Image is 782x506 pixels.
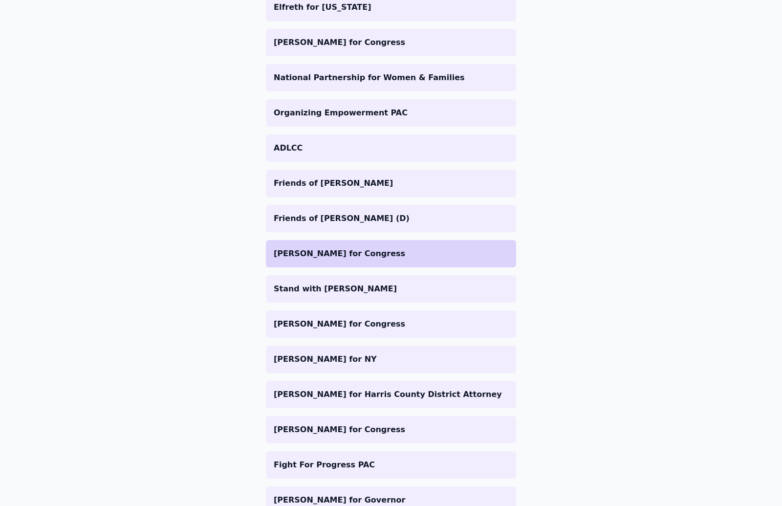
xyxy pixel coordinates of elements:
p: Friends of [PERSON_NAME] (D) [274,213,508,224]
p: Stand with [PERSON_NAME] [274,283,508,295]
p: [PERSON_NAME] for Congress [274,37,508,48]
a: Organizing Empowerment PAC [266,99,516,127]
p: [PERSON_NAME] for Governor [274,494,508,506]
p: Elfreth for [US_STATE] [274,1,508,13]
p: [PERSON_NAME] for NY [274,353,508,365]
a: [PERSON_NAME] for Harris County District Attorney [266,381,516,408]
p: Organizing Empowerment PAC [274,107,508,119]
p: [PERSON_NAME] for Harris County District Attorney [274,389,508,400]
a: [PERSON_NAME] for Congress [266,240,516,267]
a: National Partnership for Women & Families [266,64,516,91]
p: [PERSON_NAME] for Congress [274,248,508,260]
a: [PERSON_NAME] for Congress [266,416,516,443]
p: [PERSON_NAME] for Congress [274,318,508,330]
p: Friends of [PERSON_NAME] [274,177,508,189]
a: Fight For Progress PAC [266,451,516,479]
a: Stand with [PERSON_NAME] [266,275,516,303]
p: Fight For Progress PAC [274,459,508,471]
p: ADLCC [274,142,508,154]
a: [PERSON_NAME] for NY [266,346,516,373]
a: [PERSON_NAME] for Congress [266,29,516,56]
a: ADLCC [266,134,516,162]
p: [PERSON_NAME] for Congress [274,424,508,436]
a: [PERSON_NAME] for Congress [266,310,516,338]
p: National Partnership for Women & Families [274,72,508,84]
a: Friends of [PERSON_NAME] [266,170,516,197]
a: Friends of [PERSON_NAME] (D) [266,205,516,232]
